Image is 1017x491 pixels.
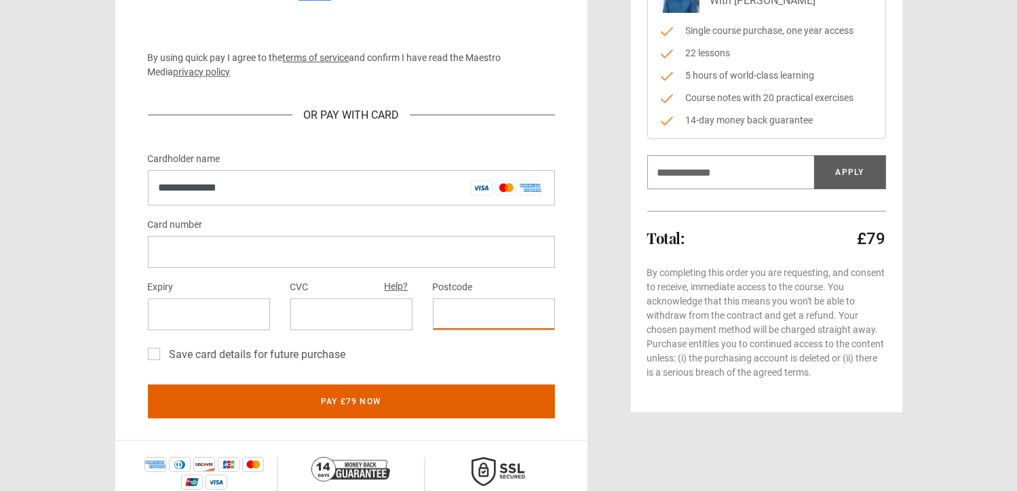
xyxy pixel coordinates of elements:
[659,113,875,127] li: 14-day money back guarantee
[290,279,309,296] label: CVC
[159,308,259,321] iframe: Secure expiration date input frame
[659,68,875,83] li: 5 hours of world-class learning
[164,347,346,363] label: Save card details for future purchase
[148,217,203,233] label: Card number
[193,457,215,472] img: discover
[242,457,264,472] img: mastercard
[659,91,875,105] li: Course notes with 20 practical exercises
[292,107,410,123] div: Or Pay With Card
[659,46,875,60] li: 22 lessons
[159,245,544,258] iframe: Secure card number input frame
[148,51,555,79] p: By using quick pay I agree to the and confirm I have read the Maestro Media
[433,279,473,296] label: Postcode
[283,52,349,63] a: terms of service
[814,155,886,189] button: Apply
[659,24,875,38] li: Single course purchase, one year access
[444,308,544,321] iframe: Secure postal code input frame
[148,279,174,296] label: Expiry
[148,13,555,40] iframe: Secure payment button frame
[301,308,402,321] iframe: Secure CVC input frame
[148,151,220,168] label: Cardholder name
[181,475,203,490] img: unionpay
[381,278,412,296] button: Help?
[145,457,166,472] img: amex
[311,457,390,482] img: 14-day-money-back-guarantee-42d24aedb5115c0ff13b.png
[647,266,886,380] p: By completing this order you are requesting, and consent to receive, immediate access to the cour...
[647,230,685,246] h2: Total:
[169,457,191,472] img: diners
[174,66,231,77] a: privacy policy
[858,228,886,250] p: £79
[206,475,227,490] img: visa
[148,385,555,418] button: Pay £79 now
[218,457,239,472] img: jcb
